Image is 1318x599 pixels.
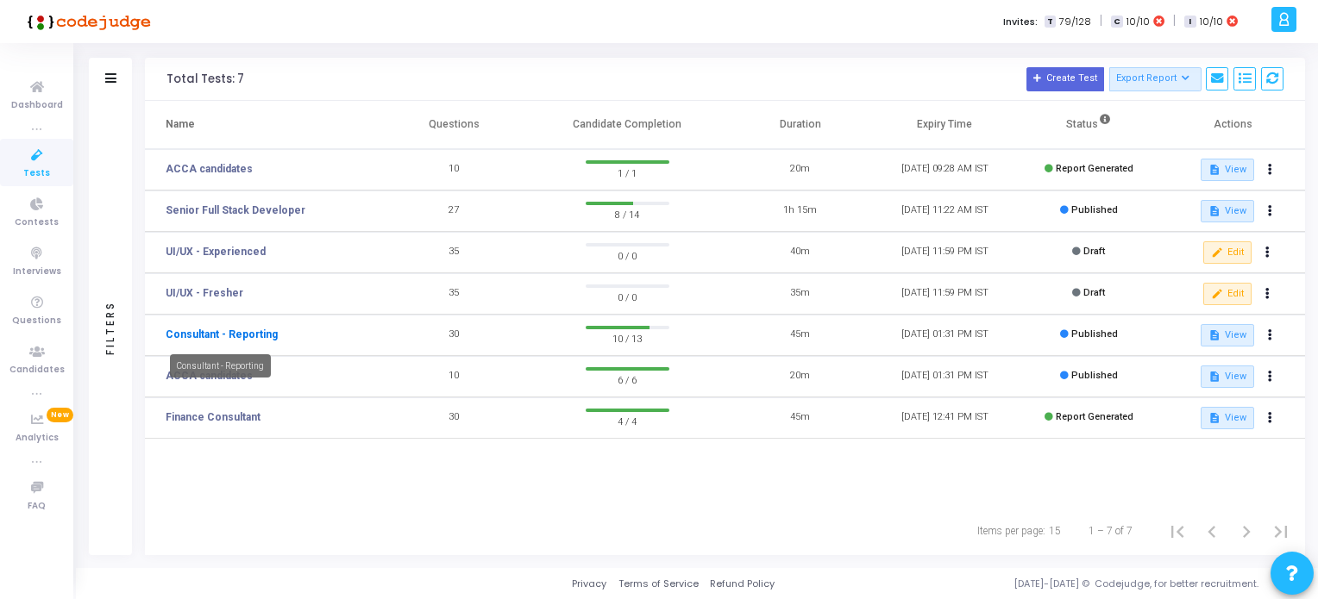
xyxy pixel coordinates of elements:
td: [DATE] 01:31 PM IST [873,315,1017,356]
span: Draft [1083,246,1105,257]
th: Questions [382,101,526,149]
div: [DATE]-[DATE] © Codejudge, for better recruitment. [775,577,1296,591]
mat-icon: edit [1211,246,1223,259]
td: 40m [728,232,872,273]
button: Export Report [1109,67,1202,91]
th: Actions [1161,101,1305,149]
div: Items per page: [977,523,1045,539]
div: Consultant - Reporting [170,354,271,377]
span: Candidates [9,363,65,377]
th: Status [1017,101,1161,149]
td: 35 [382,273,526,315]
span: Report Generated [1056,411,1133,422]
span: | [1173,12,1176,30]
span: Published [1071,204,1118,215]
button: Create Test [1026,67,1104,91]
span: Questions [12,314,61,328]
span: 4 / 4 [586,412,669,429]
span: 1 / 1 [586,164,669,181]
td: 30 [382,397,526,439]
a: Senior Full Stack Developer [166,203,305,218]
label: Invites: [1003,15,1038,29]
td: 10 [382,149,526,190]
td: 35 [382,232,526,273]
td: 10 [382,356,526,397]
span: 10/10 [1200,15,1223,29]
a: Privacy [572,577,606,591]
mat-icon: description [1208,371,1221,383]
span: 10 / 13 [586,329,669,346]
button: View [1201,324,1253,346]
span: Dashboard [11,98,63,113]
button: Edit [1203,283,1251,305]
span: Contests [15,215,59,230]
button: Next page [1229,514,1264,548]
span: Tests [23,166,50,181]
td: 20m [728,356,872,397]
td: 45m [728,397,872,439]
td: [DATE] 11:59 PM IST [873,273,1017,315]
td: 45m [728,315,872,356]
button: View [1201,200,1253,222]
span: Analytics [16,431,59,446]
span: 10/10 [1127,15,1150,29]
mat-icon: description [1208,164,1221,176]
th: Name [145,101,382,149]
button: Edit [1203,241,1251,264]
span: | [1100,12,1102,30]
td: 20m [728,149,872,190]
th: Duration [728,101,872,149]
span: Published [1071,328,1118,340]
div: Filters [103,233,118,422]
th: Candidate Completion [526,101,728,149]
span: Report Generated [1056,163,1133,174]
span: New [47,408,73,422]
button: View [1201,159,1253,181]
button: Previous page [1195,514,1229,548]
td: [DATE] 12:41 PM IST [873,397,1017,439]
button: View [1201,407,1253,429]
button: First page [1160,514,1195,548]
td: [DATE] 11:22 AM IST [873,190,1017,232]
span: Draft [1083,287,1105,298]
a: UI/UX - Experienced [166,244,266,259]
span: 0 / 0 [586,288,669,305]
a: UI/UX - Fresher [166,285,243,301]
span: 0 / 0 [586,246,669,264]
th: Expiry Time [873,101,1017,149]
td: 30 [382,315,526,356]
span: T [1045,16,1056,28]
span: C [1111,16,1122,28]
span: 6 / 6 [586,371,669,388]
td: [DATE] 09:28 AM IST [873,149,1017,190]
span: Published [1071,370,1118,381]
span: 8 / 14 [586,205,669,222]
span: FAQ [28,499,46,514]
a: Refund Policy [710,577,775,591]
mat-icon: description [1208,329,1221,341]
td: [DATE] 11:59 PM IST [873,232,1017,273]
div: 1 – 7 of 7 [1089,523,1133,539]
span: I [1184,16,1196,28]
a: ACCA candidates [166,161,253,177]
img: logo [22,4,151,39]
button: Last page [1264,514,1298,548]
td: [DATE] 01:31 PM IST [873,356,1017,397]
div: Total Tests: 7 [166,72,244,86]
button: View [1201,365,1253,388]
span: Interviews [13,265,61,279]
mat-icon: description [1208,412,1221,424]
a: Finance Consultant [166,409,260,425]
a: Terms of Service [618,577,699,591]
td: 35m [728,273,872,315]
div: 15 [1049,523,1061,539]
td: 1h 15m [728,190,872,232]
a: Consultant - Reporting [166,327,278,342]
td: 27 [382,190,526,232]
span: 79/128 [1059,15,1091,29]
mat-icon: edit [1211,288,1223,300]
mat-icon: description [1208,205,1221,217]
